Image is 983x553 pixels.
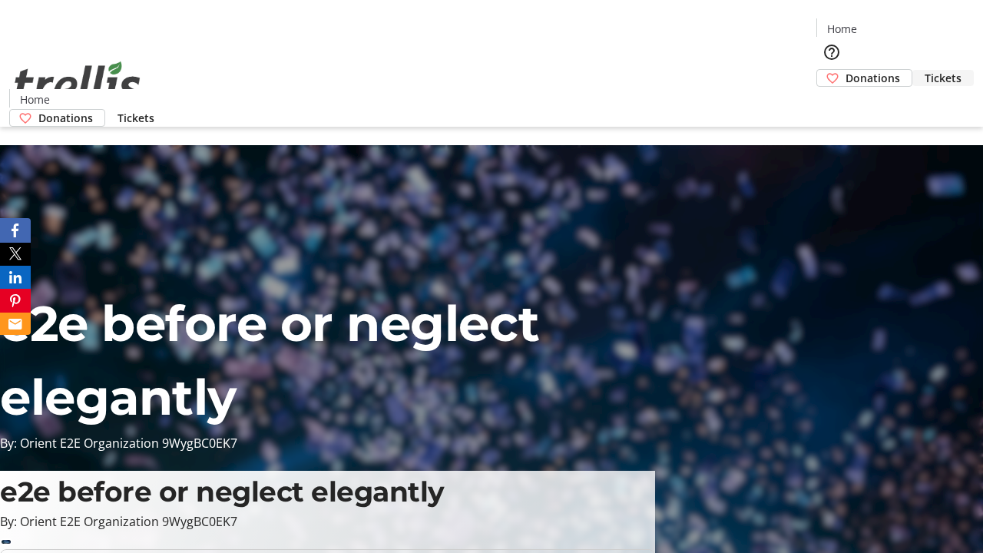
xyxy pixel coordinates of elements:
a: Tickets [105,110,167,126]
span: Donations [846,70,900,86]
img: Orient E2E Organization 9WygBC0EK7's Logo [9,45,146,121]
button: Help [816,37,847,68]
span: Home [827,21,857,37]
a: Donations [9,109,105,127]
a: Home [10,91,59,108]
a: Donations [816,69,912,87]
a: Tickets [912,70,974,86]
span: Donations [38,110,93,126]
span: Home [20,91,50,108]
a: Home [817,21,866,37]
span: Tickets [117,110,154,126]
span: Tickets [925,70,961,86]
button: Cart [816,87,847,118]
